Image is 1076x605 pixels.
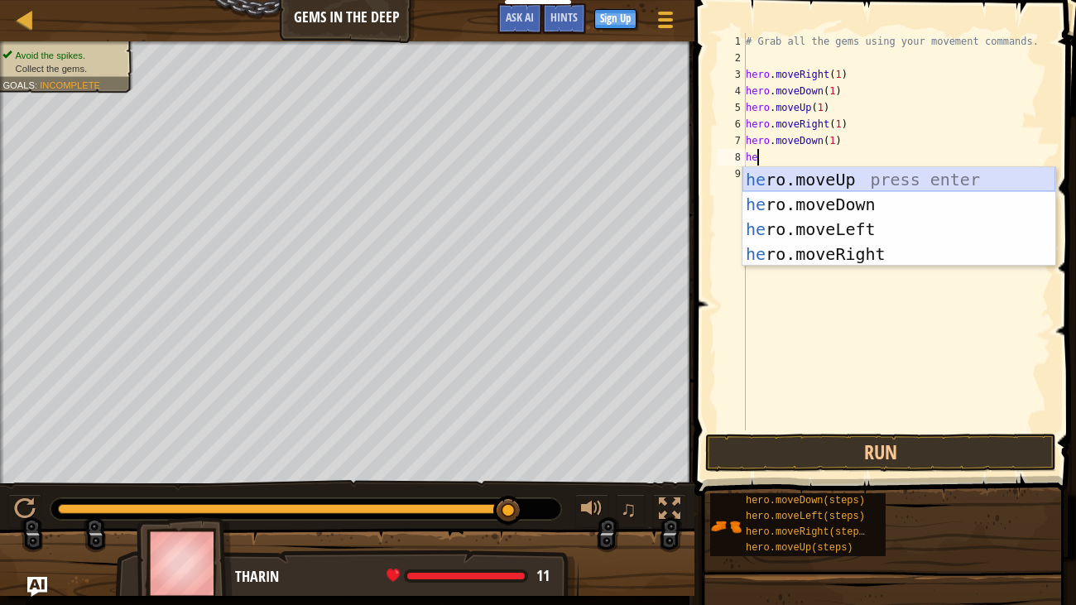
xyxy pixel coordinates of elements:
span: Collect the gems. [16,63,88,74]
button: Show game menu [645,3,686,42]
span: hero.moveLeft(steps) [746,511,865,522]
div: health: 11 / 11 [387,569,550,583]
img: portrait.png [710,511,742,542]
div: 3 [718,66,746,83]
div: 4 [718,83,746,99]
span: Hints [550,9,578,25]
li: Collect the gems. [2,62,123,75]
span: Goals [2,79,35,90]
span: Ask AI [506,9,534,25]
div: 2 [718,50,746,66]
button: Run [705,434,1056,472]
span: Incomplete [40,79,100,90]
span: hero.moveDown(steps) [746,495,865,507]
span: 11 [536,565,550,586]
div: 9 [718,166,746,182]
button: Adjust volume [575,494,608,528]
button: Ctrl + P: Play [8,494,41,528]
span: Avoid the spikes. [16,50,85,60]
button: Toggle fullscreen [653,494,686,528]
div: Tharin [235,566,562,588]
div: 7 [718,132,746,149]
div: 6 [718,116,746,132]
button: Ask AI [497,3,542,34]
span: hero.moveRight(steps) [746,526,871,538]
button: Ask AI [27,577,47,597]
button: Sign Up [594,9,636,29]
button: ♫ [617,494,645,528]
div: 8 [718,149,746,166]
span: : [35,79,40,90]
div: 5 [718,99,746,116]
div: 1 [718,33,746,50]
span: ♫ [620,497,636,521]
span: hero.moveUp(steps) [746,542,853,554]
li: Avoid the spikes. [2,49,123,62]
